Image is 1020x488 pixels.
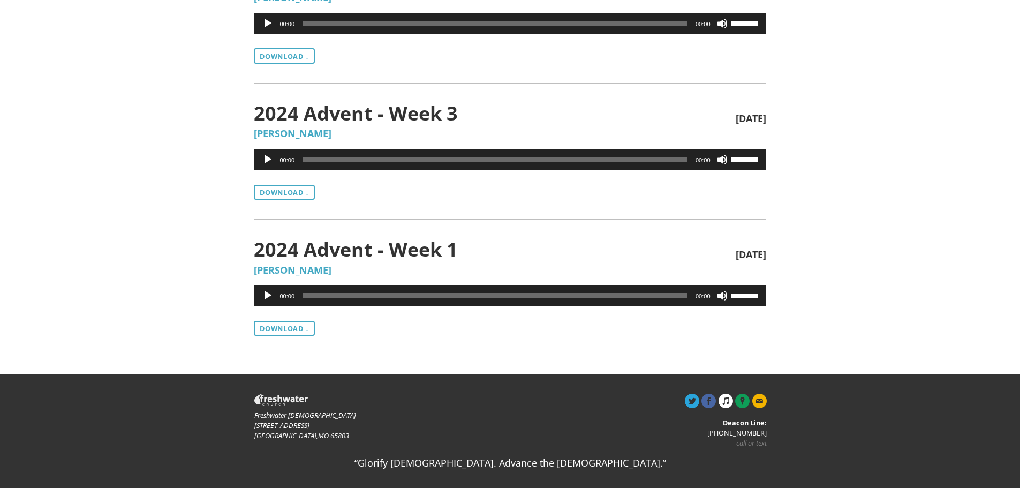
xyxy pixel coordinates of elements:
[254,185,315,200] a: Download ↓
[254,149,766,170] div: Audio Player
[318,431,329,440] span: MO
[279,157,294,163] span: 00:00
[254,48,315,63] a: Download ↓
[736,438,767,448] i: call or text
[303,157,687,162] span: Time Slider
[736,114,766,124] span: [DATE]
[731,13,761,32] a: Volume Slider
[717,18,728,29] button: Mute
[254,431,316,440] span: [GEOGRAPHIC_DATA]
[717,290,728,301] button: Mute
[254,394,308,406] img: Freshwater Church
[303,293,687,298] span: Time Slider
[262,290,273,301] button: Play
[303,21,687,26] span: Time Slider
[254,321,315,336] a: Download ↓
[731,285,761,304] a: Volume Slider
[254,239,735,260] span: 2024 Advent - Week 1
[707,428,767,438] span: [PHONE_NUMBER]
[254,285,766,306] div: Audio Player
[254,410,356,420] span: Freshwater [DEMOGRAPHIC_DATA]
[696,157,711,163] span: 00:00
[254,410,501,441] address: [STREET_ADDRESS] ,
[254,265,766,276] h5: [PERSON_NAME]
[731,149,761,168] a: Volume Slider
[279,21,294,27] span: 00:00
[696,293,711,299] span: 00:00
[262,18,273,29] button: Play
[254,458,766,469] h5: “Glorify [DEMOGRAPHIC_DATA]. Advance the [DEMOGRAPHIC_DATA].”
[279,293,294,299] span: 00:00
[330,431,349,440] span: 65803
[262,154,273,165] button: Play
[736,250,766,260] span: [DATE]
[696,21,711,27] span: 00:00
[717,154,728,165] button: Mute
[254,103,735,124] span: 2024 Advent - Week 3
[723,418,767,427] strong: Deacon Line:
[254,129,766,139] h5: [PERSON_NAME]
[254,13,766,34] div: Audio Player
